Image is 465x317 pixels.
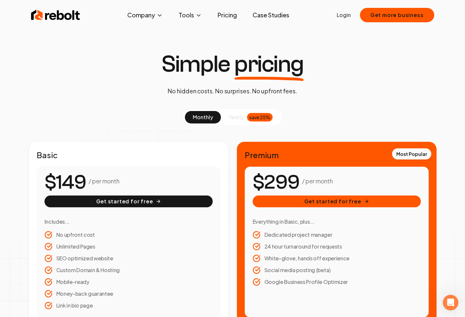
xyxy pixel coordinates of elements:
h2: Basic [37,150,221,160]
p: / per month [89,177,119,186]
div: Most Popular [392,148,431,159]
div: save 25% [247,113,273,121]
button: Get started for free [253,196,421,207]
a: Login [337,11,351,19]
span: pricing [234,52,304,76]
li: Custom Domain & Hosting [45,266,213,274]
li: Unlimited Pages [45,243,213,251]
li: No upfront cost [45,231,213,239]
li: Link in bio page [45,302,213,309]
h3: Includes... [45,218,213,226]
li: Money-back guarantee [45,290,213,298]
p: / per month [302,177,332,186]
button: Tools [173,9,207,22]
button: monthly [185,111,221,123]
li: White-glove, hands off experience [253,254,421,262]
span: yearly [229,113,244,121]
number-flow-react: $149 [45,168,86,197]
button: yearlysave 25% [221,111,280,123]
h2: Premium [245,150,429,160]
li: SEO optimized website [45,254,213,262]
button: Get started for free [45,196,213,207]
a: Case Studies [247,9,295,22]
span: monthly [193,114,213,121]
img: Rebolt Logo [31,9,80,22]
button: Get more business [360,8,434,22]
li: Dedicated project manager [253,231,421,239]
h1: Simple [161,52,304,76]
li: Mobile-ready [45,278,213,286]
h3: Everything in Basic, plus... [253,218,421,226]
p: No hidden costs. No surprises. No upfront fees. [168,86,297,96]
number-flow-react: $299 [253,168,299,197]
li: Google Business Profile Optimizer [253,278,421,286]
li: Social media posting (beta) [253,266,421,274]
li: 24 hour turnaround for requests [253,243,421,251]
iframe: Intercom live chat [443,295,458,310]
button: Company [122,9,168,22]
a: Pricing [212,9,242,22]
